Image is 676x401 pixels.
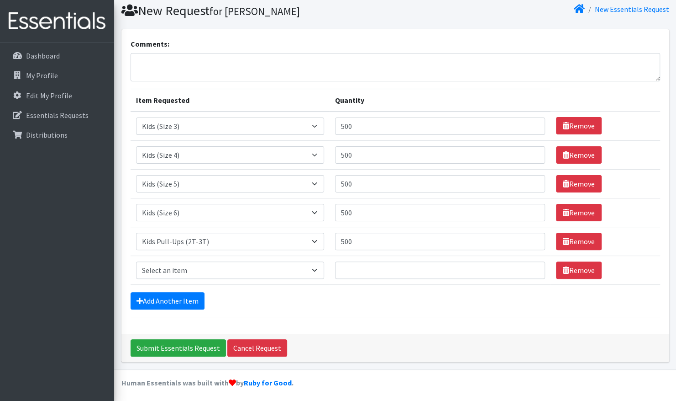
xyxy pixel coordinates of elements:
[121,3,392,19] h1: New Request
[26,51,60,60] p: Dashboard
[330,89,550,112] th: Quantity
[556,175,602,192] a: Remove
[556,204,602,221] a: Remove
[131,339,226,357] input: Submit Essentials Request
[26,111,89,120] p: Essentials Requests
[4,47,110,65] a: Dashboard
[556,146,602,164] a: Remove
[26,91,72,100] p: Edit My Profile
[210,5,300,18] small: for [PERSON_NAME]
[131,89,330,112] th: Item Requested
[26,130,68,139] p: Distributions
[556,262,602,279] a: Remove
[244,378,292,387] a: Ruby for Good
[4,66,110,85] a: My Profile
[595,5,669,14] a: New Essentials Request
[4,6,110,37] img: HumanEssentials
[26,71,58,80] p: My Profile
[227,339,287,357] a: Cancel Request
[4,86,110,105] a: Edit My Profile
[121,378,293,387] strong: Human Essentials was built with by .
[4,106,110,124] a: Essentials Requests
[4,126,110,144] a: Distributions
[131,38,169,49] label: Comments:
[556,117,602,134] a: Remove
[131,292,204,310] a: Add Another Item
[556,233,602,250] a: Remove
